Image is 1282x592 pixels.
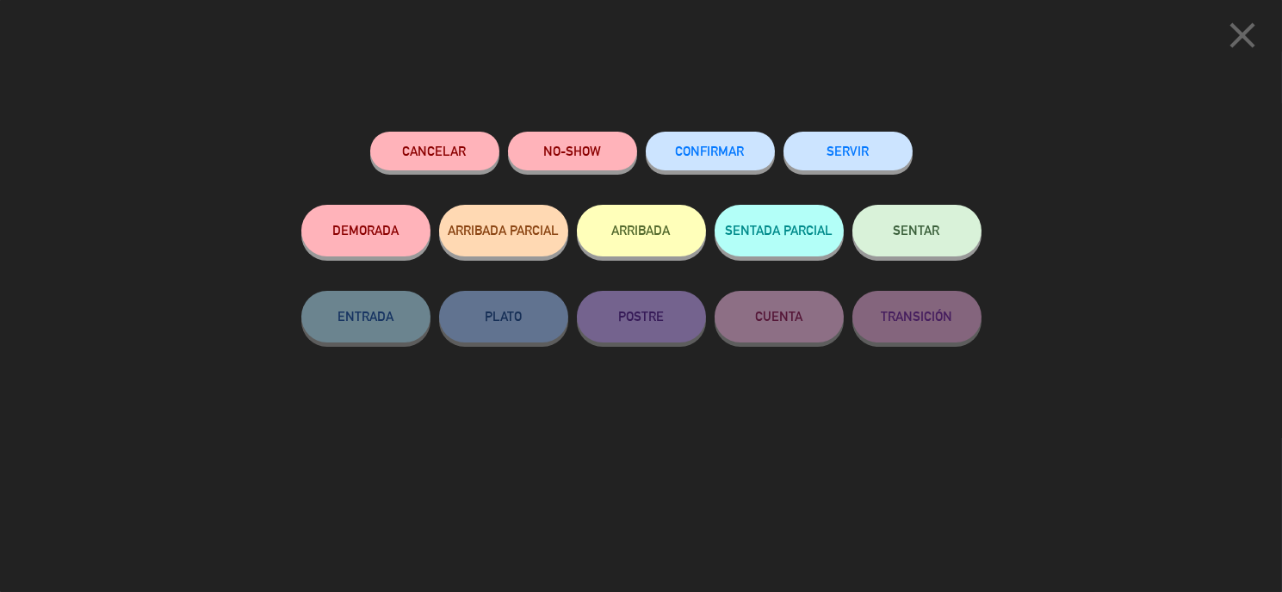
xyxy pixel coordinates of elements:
[852,205,982,256] button: SENTAR
[852,291,982,342] button: TRANSICIÓN
[646,132,775,170] button: CONFIRMAR
[577,291,706,342] button: POSTRE
[508,132,637,170] button: NO-SHOW
[439,205,568,256] button: ARRIBADA PARCIAL
[1216,13,1269,64] button: close
[448,223,559,237] span: ARRIBADA PARCIAL
[894,223,940,237] span: SENTAR
[715,291,844,342] button: CUENTA
[1221,14,1264,57] i: close
[439,291,568,342] button: PLATO
[301,291,430,342] button: ENTRADA
[676,144,745,158] span: CONFIRMAR
[715,205,844,256] button: SENTADA PARCIAL
[370,132,499,170] button: Cancelar
[577,205,706,256] button: ARRIBADA
[301,205,430,256] button: DEMORADA
[783,132,913,170] button: SERVIR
